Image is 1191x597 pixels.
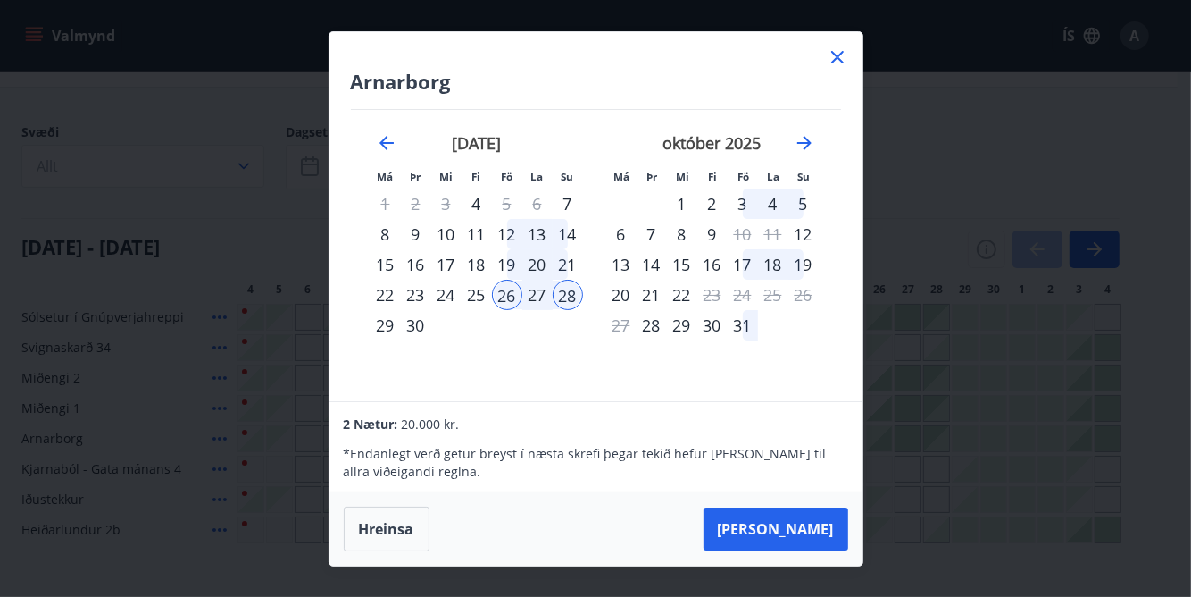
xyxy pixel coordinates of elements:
div: 5 [788,189,819,219]
div: 1 [667,189,697,219]
small: Su [798,170,811,183]
div: 16 [401,249,431,280]
small: Su [562,170,574,183]
small: Fi [709,170,718,183]
small: La [768,170,780,183]
td: Not available. miðvikudagur, 3. september 2025 [431,189,462,219]
td: Choose fimmtudagur, 23. október 2025 as your check-in date. It’s available. [697,280,728,310]
div: Move forward to switch to the next month. [794,132,815,154]
div: 3 [728,189,758,219]
small: Þr [411,170,421,183]
td: Choose þriðjudagur, 30. september 2025 as your check-in date. It’s available. [401,310,431,341]
div: 20 [606,280,637,310]
div: 8 [667,219,697,249]
div: 29 [667,310,697,341]
div: 22 [667,280,697,310]
td: Choose sunnudagur, 7. september 2025 as your check-in date. It’s available. [553,189,583,219]
small: Fö [501,170,512,183]
button: Hreinsa [344,507,429,551]
div: 21 [637,280,667,310]
td: Selected. laugardagur, 27. september 2025 [522,280,553,310]
div: 16 [697,249,728,280]
div: 14 [553,219,583,249]
td: Choose föstudagur, 31. október 2025 as your check-in date. It’s available. [728,310,758,341]
td: Choose mánudagur, 6. október 2025 as your check-in date. It’s available. [606,219,637,249]
td: Choose miðvikudagur, 29. október 2025 as your check-in date. It’s available. [667,310,697,341]
div: 6 [606,219,637,249]
td: Choose fimmtudagur, 2. október 2025 as your check-in date. It’s available. [697,189,728,219]
strong: [DATE] [452,132,501,154]
td: Choose þriðjudagur, 21. október 2025 as your check-in date. It’s available. [637,280,667,310]
div: 4 [758,189,788,219]
div: 19 [492,249,522,280]
td: Choose föstudagur, 3. október 2025 as your check-in date. It’s available. [728,189,758,219]
td: Choose fimmtudagur, 9. október 2025 as your check-in date. It’s available. [697,219,728,249]
small: Má [614,170,630,183]
td: Choose miðvikudagur, 24. september 2025 as your check-in date. It’s available. [431,280,462,310]
div: 29 [371,310,401,341]
div: 10 [431,219,462,249]
small: Fö [737,170,749,183]
div: 18 [758,249,788,280]
td: Not available. mánudagur, 27. október 2025 [606,310,637,341]
span: 20.000 kr. [402,416,460,433]
div: Aðeins útritun í boði [697,280,728,310]
div: 11 [462,219,492,249]
div: 30 [697,310,728,341]
td: Choose föstudagur, 12. september 2025 as your check-in date. It’s available. [492,219,522,249]
div: 21 [553,249,583,280]
td: Choose fimmtudagur, 16. október 2025 as your check-in date. It’s available. [697,249,728,280]
div: Aðeins útritun í boði [492,189,522,219]
td: Not available. föstudagur, 24. október 2025 [728,280,758,310]
small: Þr [647,170,658,183]
div: 23 [401,280,431,310]
div: 22 [371,280,401,310]
td: Choose mánudagur, 13. október 2025 as your check-in date. It’s available. [606,249,637,280]
td: Choose laugardagur, 18. október 2025 as your check-in date. It’s available. [758,249,788,280]
td: Choose föstudagur, 17. október 2025 as your check-in date. It’s available. [728,249,758,280]
small: Mi [439,170,453,183]
td: Choose þriðjudagur, 23. september 2025 as your check-in date. It’s available. [401,280,431,310]
div: Calendar [351,110,841,380]
div: 17 [728,249,758,280]
td: Choose miðvikudagur, 22. október 2025 as your check-in date. It’s available. [667,280,697,310]
td: Choose miðvikudagur, 1. október 2025 as your check-in date. It’s available. [667,189,697,219]
div: 8 [371,219,401,249]
td: Choose miðvikudagur, 8. október 2025 as your check-in date. It’s available. [667,219,697,249]
td: Choose miðvikudagur, 17. september 2025 as your check-in date. It’s available. [431,249,462,280]
td: Not available. þriðjudagur, 2. september 2025 [401,189,431,219]
td: Choose fimmtudagur, 4. september 2025 as your check-in date. It’s available. [462,189,492,219]
div: 31 [728,310,758,341]
button: [PERSON_NAME] [704,508,848,551]
td: Choose föstudagur, 10. október 2025 as your check-in date. It’s available. [728,219,758,249]
div: 28 [553,280,583,310]
td: Choose miðvikudagur, 10. september 2025 as your check-in date. It’s available. [431,219,462,249]
td: Choose laugardagur, 20. september 2025 as your check-in date. It’s available. [522,249,553,280]
td: Choose fimmtudagur, 30. október 2025 as your check-in date. It’s available. [697,310,728,341]
div: Aðeins innritun í boði [788,219,819,249]
div: 15 [667,249,697,280]
td: Choose þriðjudagur, 7. október 2025 as your check-in date. It’s available. [637,219,667,249]
small: Mi [676,170,689,183]
div: 30 [401,310,431,341]
td: Choose sunnudagur, 5. október 2025 as your check-in date. It’s available. [788,189,819,219]
div: Aðeins útritun í boði [728,219,758,249]
td: Choose laugardagur, 13. september 2025 as your check-in date. It’s available. [522,219,553,249]
td: Selected as start date. föstudagur, 26. september 2025 [492,280,522,310]
td: Choose föstudagur, 19. september 2025 as your check-in date. It’s available. [492,249,522,280]
div: 18 [462,249,492,280]
div: 2 [697,189,728,219]
div: Aðeins innritun í boði [553,189,583,219]
td: Not available. laugardagur, 6. september 2025 [522,189,553,219]
td: Choose þriðjudagur, 14. október 2025 as your check-in date. It’s available. [637,249,667,280]
td: Choose sunnudagur, 12. október 2025 as your check-in date. It’s available. [788,219,819,249]
td: Not available. mánudagur, 1. september 2025 [371,189,401,219]
td: Choose föstudagur, 5. september 2025 as your check-in date. It’s available. [492,189,522,219]
td: Not available. laugardagur, 25. október 2025 [758,280,788,310]
p: * Endanlegt verð getur breyst í næsta skrefi þegar tekið hefur [PERSON_NAME] til allra viðeigandi... [344,445,847,481]
div: 13 [522,219,553,249]
small: Má [378,170,394,183]
div: 19 [788,249,819,280]
div: 12 [492,219,522,249]
div: 14 [637,249,667,280]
